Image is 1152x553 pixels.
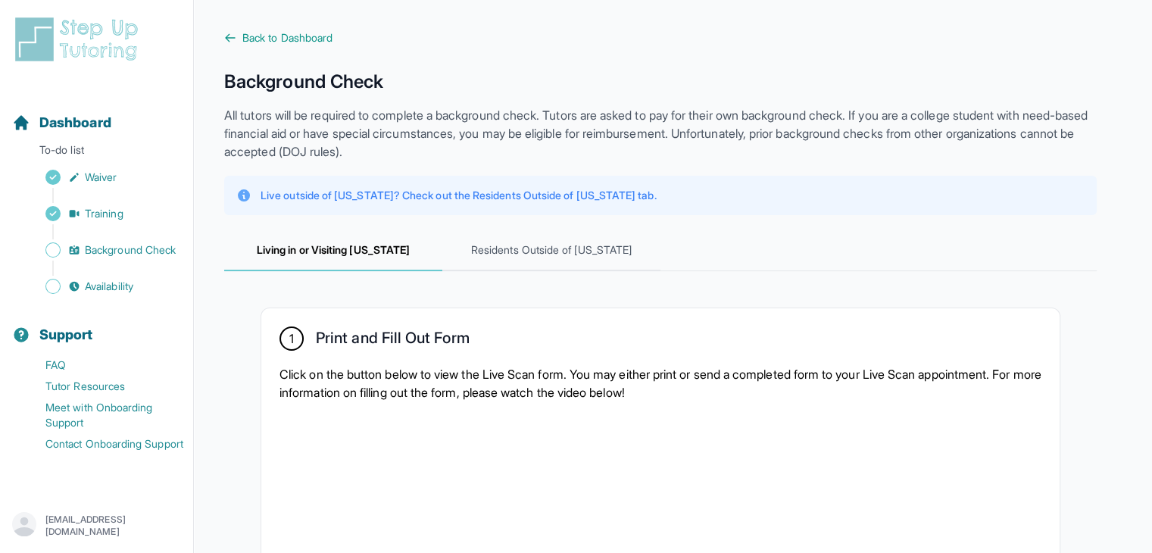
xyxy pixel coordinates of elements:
h2: Print and Fill Out Form [316,329,470,353]
span: Back to Dashboard [242,30,332,45]
p: [EMAIL_ADDRESS][DOMAIN_NAME] [45,514,181,538]
button: Support [6,300,187,351]
img: logo [12,15,147,64]
span: Support [39,324,93,345]
a: Availability [12,276,193,297]
a: Waiver [12,167,193,188]
span: 1 [289,330,294,348]
p: All tutors will be required to complete a background check. Tutors are asked to pay for their own... [224,106,1097,161]
a: FAQ [12,355,193,376]
a: Contact Onboarding Support [12,433,193,455]
span: Availability [85,279,133,294]
p: Live outside of [US_STATE]? Check out the Residents Outside of [US_STATE] tab. [261,188,656,203]
a: Dashboard [12,112,111,133]
span: Background Check [85,242,176,258]
span: Training [85,206,123,221]
a: Background Check [12,239,193,261]
p: To-do list [6,142,187,164]
a: Meet with Onboarding Support [12,397,193,433]
span: Living in or Visiting [US_STATE] [224,230,442,271]
p: Click on the button below to view the Live Scan form. You may either print or send a completed fo... [279,365,1041,401]
button: Dashboard [6,88,187,139]
a: Back to Dashboard [224,30,1097,45]
h1: Background Check [224,70,1097,94]
span: Dashboard [39,112,111,133]
span: Waiver [85,170,117,185]
a: Tutor Resources [12,376,193,397]
a: Training [12,203,193,224]
nav: Tabs [224,230,1097,271]
span: Residents Outside of [US_STATE] [442,230,660,271]
button: [EMAIL_ADDRESS][DOMAIN_NAME] [12,512,181,539]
